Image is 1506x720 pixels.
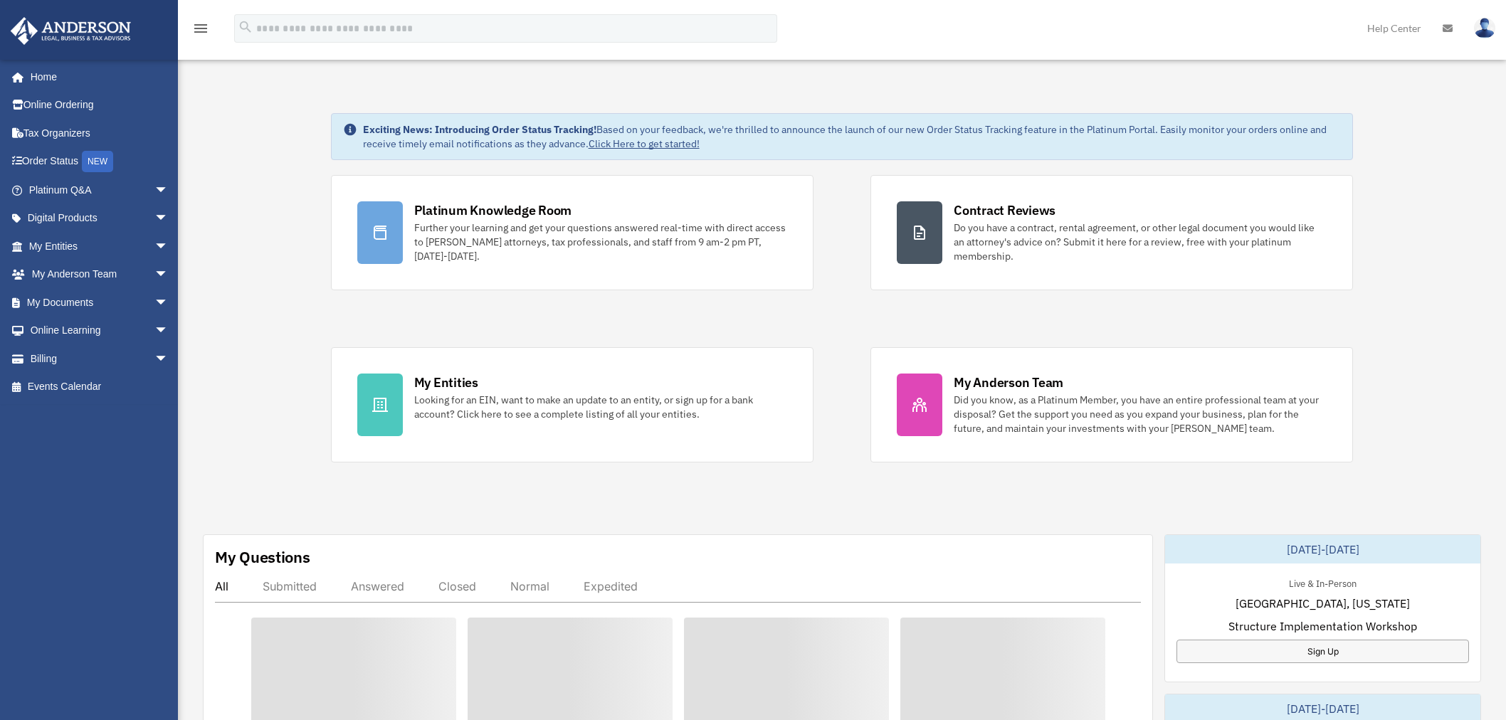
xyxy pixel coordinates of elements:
[1236,595,1410,612] span: [GEOGRAPHIC_DATA], [US_STATE]
[414,201,572,219] div: Platinum Knowledge Room
[10,63,183,91] a: Home
[82,151,113,172] div: NEW
[363,122,1342,151] div: Based on your feedback, we're thrilled to announce the launch of our new Order Status Tracking fe...
[154,288,183,317] span: arrow_drop_down
[331,175,813,290] a: Platinum Knowledge Room Further your learning and get your questions answered real-time with dire...
[192,20,209,37] i: menu
[10,344,190,373] a: Billingarrow_drop_down
[238,19,253,35] i: search
[1474,18,1495,38] img: User Pic
[10,119,190,147] a: Tax Organizers
[154,176,183,205] span: arrow_drop_down
[954,393,1327,435] div: Did you know, as a Platinum Member, you have an entire professional team at your disposal? Get th...
[154,344,183,374] span: arrow_drop_down
[154,260,183,290] span: arrow_drop_down
[263,579,317,593] div: Submitted
[10,176,190,204] a: Platinum Q&Aarrow_drop_down
[870,347,1353,462] a: My Anderson Team Did you know, as a Platinum Member, you have an entire professional team at your...
[351,579,404,593] div: Answered
[414,374,478,391] div: My Entities
[154,232,183,261] span: arrow_drop_down
[10,232,190,260] a: My Entitiesarrow_drop_down
[954,201,1055,219] div: Contract Reviews
[331,347,813,462] a: My Entities Looking for an EIN, want to make an update to an entity, or sign up for a bank accoun...
[954,221,1327,263] div: Do you have a contract, rental agreement, or other legal document you would like an attorney's ad...
[1176,640,1469,663] a: Sign Up
[10,91,190,120] a: Online Ordering
[154,317,183,346] span: arrow_drop_down
[6,17,135,45] img: Anderson Advisors Platinum Portal
[414,393,787,421] div: Looking for an EIN, want to make an update to an entity, or sign up for a bank account? Click her...
[510,579,549,593] div: Normal
[870,175,1353,290] a: Contract Reviews Do you have a contract, rental agreement, or other legal document you would like...
[1165,535,1480,563] div: [DATE]-[DATE]
[10,288,190,317] a: My Documentsarrow_drop_down
[215,579,228,593] div: All
[589,137,700,150] a: Click Here to get started!
[10,317,190,345] a: Online Learningarrow_drop_down
[10,147,190,176] a: Order StatusNEW
[10,260,190,289] a: My Anderson Teamarrow_drop_down
[1278,575,1368,590] div: Live & In-Person
[215,546,310,568] div: My Questions
[954,374,1063,391] div: My Anderson Team
[438,579,476,593] div: Closed
[10,204,190,233] a: Digital Productsarrow_drop_down
[192,25,209,37] a: menu
[154,204,183,233] span: arrow_drop_down
[1228,618,1417,635] span: Structure Implementation Workshop
[584,579,638,593] div: Expedited
[363,123,596,136] strong: Exciting News: Introducing Order Status Tracking!
[414,221,787,263] div: Further your learning and get your questions answered real-time with direct access to [PERSON_NAM...
[10,373,190,401] a: Events Calendar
